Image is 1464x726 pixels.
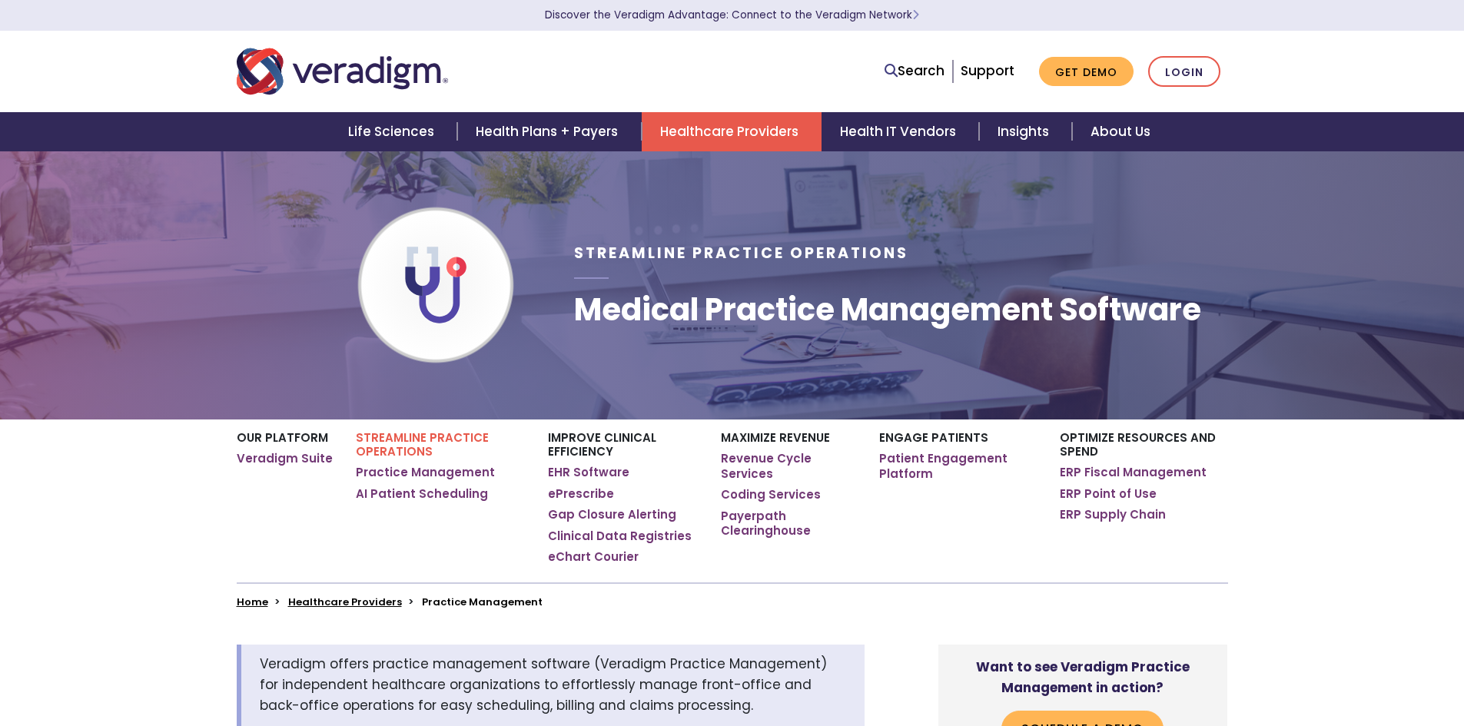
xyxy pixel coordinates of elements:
a: eChart Courier [548,549,639,565]
a: Login [1148,56,1220,88]
a: EHR Software [548,465,629,480]
a: Veradigm Suite [237,451,333,466]
a: Search [885,61,944,81]
a: ERP Point of Use [1060,486,1157,502]
a: Home [237,595,268,609]
h1: Medical Practice Management Software [574,291,1201,328]
a: Healthcare Providers [288,595,402,609]
a: Health IT Vendors [822,112,979,151]
span: Streamline Practice Operations [574,243,908,264]
a: ERP Fiscal Management [1060,465,1207,480]
a: About Us [1072,112,1169,151]
a: AI Patient Scheduling [356,486,488,502]
img: Veradigm logo [237,46,448,97]
a: ERP Supply Chain [1060,507,1166,522]
a: Revenue Cycle Services [721,451,855,481]
a: Payerpath Clearinghouse [721,509,855,539]
a: Patient Engagement Platform [879,451,1037,481]
a: Discover the Veradigm Advantage: Connect to the Veradigm NetworkLearn More [545,8,919,22]
a: Clinical Data Registries [548,529,692,544]
span: Learn More [912,8,919,22]
span: Veradigm offers practice management software (Veradigm Practice Management) for independent healt... [260,655,827,714]
a: Coding Services [721,487,821,502]
a: Insights [979,112,1072,151]
a: Health Plans + Payers [457,112,641,151]
strong: Want to see Veradigm Practice Management in action? [976,658,1190,697]
a: Practice Management [356,465,495,480]
a: Life Sciences [330,112,457,151]
a: Healthcare Providers [642,112,822,151]
a: ePrescribe [548,486,614,502]
a: Get Demo [1039,57,1134,87]
a: Gap Closure Alerting [548,507,676,522]
a: Support [961,61,1014,80]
